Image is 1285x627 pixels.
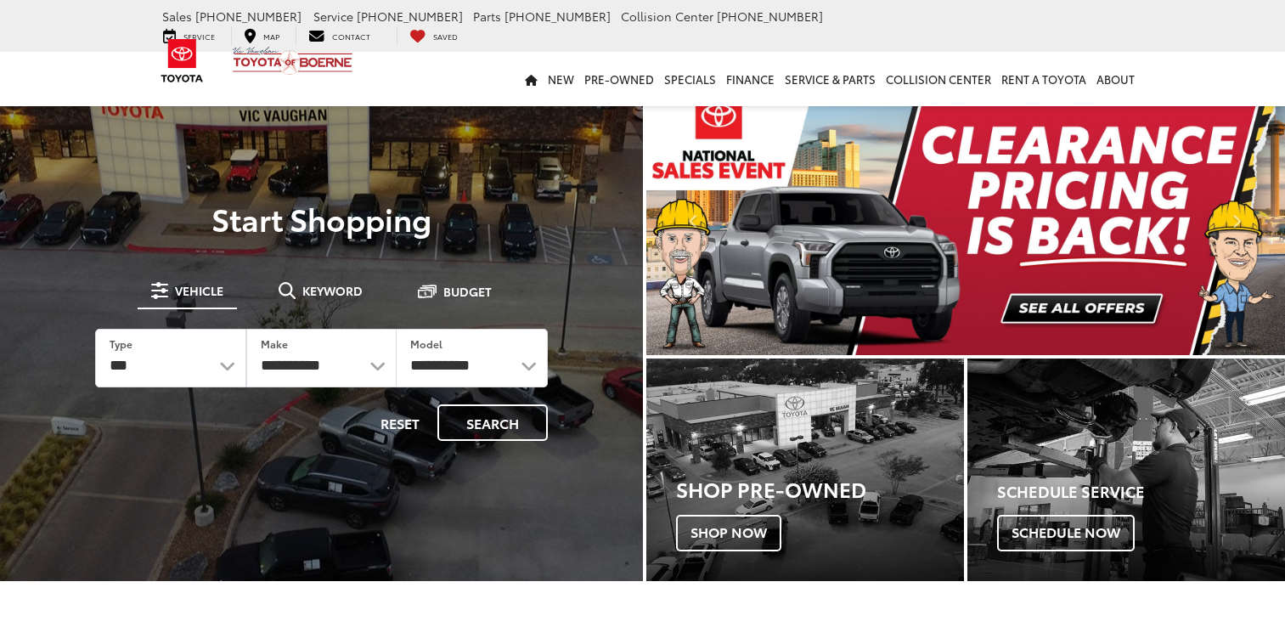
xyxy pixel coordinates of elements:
[296,26,383,45] a: Contact
[162,8,192,25] span: Sales
[1189,119,1285,321] button: Click to view next picture.
[676,477,964,500] h3: Shop Pre-Owned
[437,404,548,441] button: Search
[110,336,132,351] label: Type
[579,52,659,106] a: Pre-Owned
[313,8,353,25] span: Service
[997,483,1285,500] h4: Schedule Service
[967,359,1285,581] a: Schedule Service Schedule Now
[183,31,215,42] span: Service
[721,52,780,106] a: Finance
[659,52,721,106] a: Specials
[646,359,964,581] div: Toyota
[881,52,996,106] a: Collision Center
[504,8,611,25] span: [PHONE_NUMBER]
[996,52,1091,106] a: Rent a Toyota
[195,8,302,25] span: [PHONE_NUMBER]
[150,26,228,45] a: Service
[997,515,1135,551] span: Schedule Now
[397,26,471,45] a: My Saved Vehicles
[1091,52,1140,106] a: About
[646,359,964,581] a: Shop Pre-Owned Shop Now
[175,285,223,297] span: Vehicle
[443,285,492,297] span: Budget
[646,119,742,321] button: Click to view previous picture.
[780,52,881,106] a: Service & Parts: Opens in a new tab
[433,31,458,42] span: Saved
[150,33,214,88] img: Toyota
[263,31,279,42] span: Map
[621,8,713,25] span: Collision Center
[473,8,501,25] span: Parts
[366,404,434,441] button: Reset
[967,359,1285,581] div: Toyota
[543,52,579,106] a: New
[332,31,370,42] span: Contact
[71,201,572,235] p: Start Shopping
[232,46,353,76] img: Vic Vaughan Toyota of Boerne
[261,336,288,351] label: Make
[717,8,823,25] span: [PHONE_NUMBER]
[357,8,463,25] span: [PHONE_NUMBER]
[231,26,292,45] a: Map
[520,52,543,106] a: Home
[676,515,781,551] span: Shop Now
[302,285,363,297] span: Keyword
[410,336,442,351] label: Model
